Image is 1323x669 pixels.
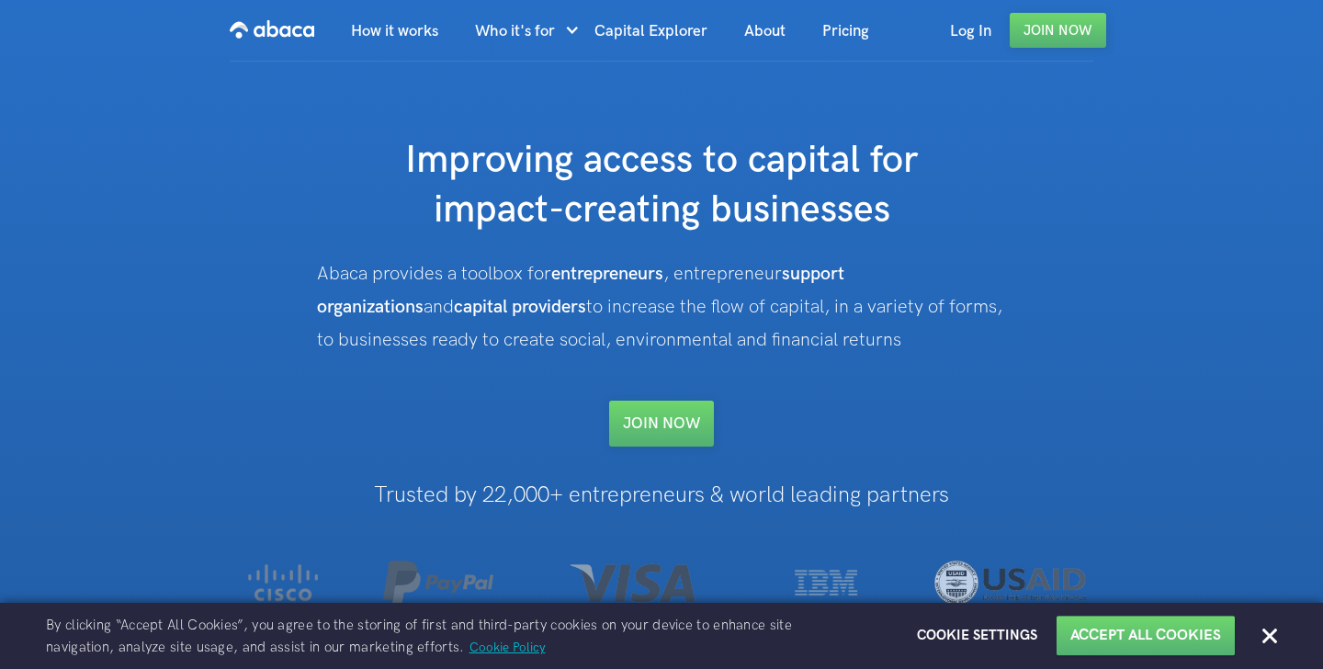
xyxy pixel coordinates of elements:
img: Abaca logo [230,15,314,44]
div: Abaca provides a toolbox for , entrepreneur and to increase the flow of capital, in a variety of ... [317,257,1006,357]
a: Join Now [1010,13,1106,48]
button: Cookie Settings [917,627,1037,645]
h1: Trusted by 22,000+ entrepreneurs & world leading partners [198,483,1125,507]
strong: entrepreneurs [551,263,663,285]
h1: Improving access to capital for impact-creating businesses [294,136,1029,235]
p: By clicking “Accept All Cookies”, you agree to the storing of first and third-party cookies on yo... [46,615,799,658]
button: Accept All Cookies [1070,626,1221,645]
strong: capital providers [454,296,586,318]
button: Close [1262,629,1277,643]
a: Join NOW [609,401,714,447]
a: Cookie Policy [465,640,546,655]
